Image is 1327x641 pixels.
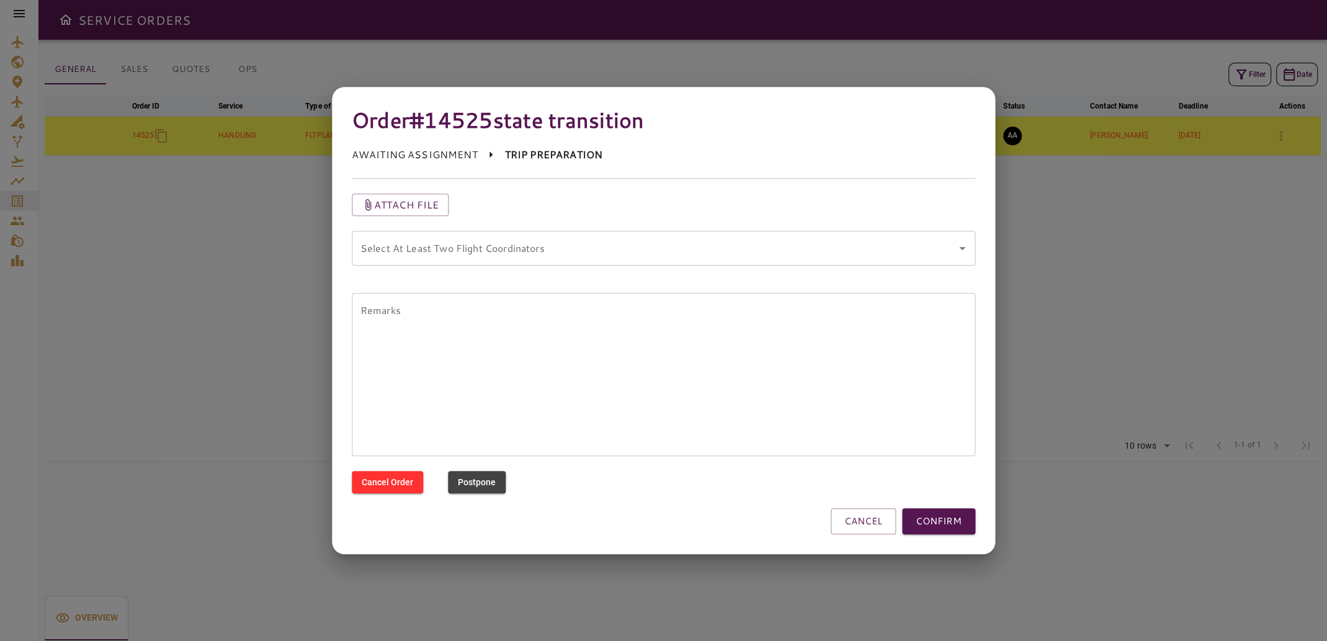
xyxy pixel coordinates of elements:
[352,194,449,216] button: Attach file
[831,508,896,534] button: CANCEL
[448,471,506,494] button: Postpone
[902,508,975,534] button: CONFIRM
[374,197,439,212] p: Attach file
[505,148,602,163] p: TRIP PREPARATION
[352,148,478,163] p: AWAITING ASSIGNMENT
[352,471,423,494] button: Cancel Order
[954,240,971,257] button: Open
[352,107,976,133] h4: Order #14525 state transition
